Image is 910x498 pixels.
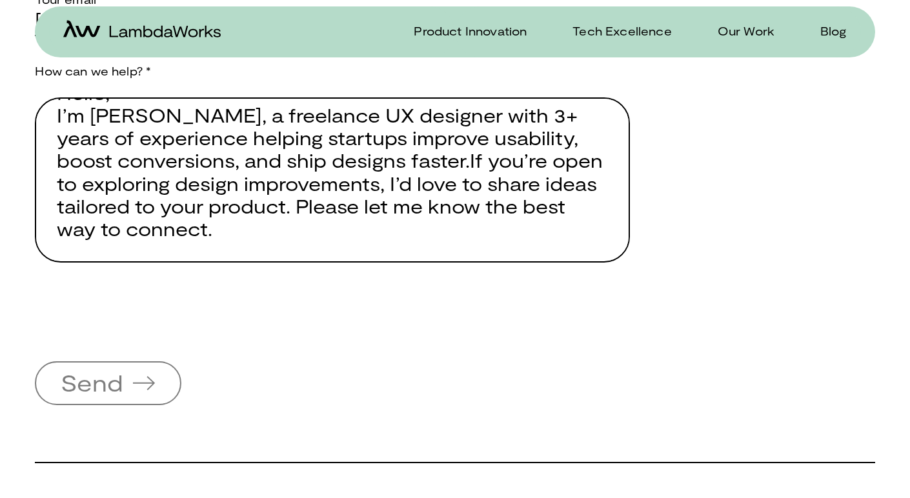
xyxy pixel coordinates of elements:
[35,361,181,405] button: Send
[572,22,671,41] p: Tech Excellence
[35,290,231,341] iframe: reCAPTCHA
[557,22,671,41] a: Tech Excellence
[820,22,847,41] p: Blog
[398,22,527,41] a: Product Innovation
[61,371,123,394] span: Send
[35,97,630,263] textarea: Provide a brief explanation of how we can assist you.
[718,22,774,41] p: Our Work
[63,20,221,43] a: home-icon
[805,22,847,41] a: Blog
[414,22,527,41] p: Product Innovation
[702,22,774,41] a: Our Work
